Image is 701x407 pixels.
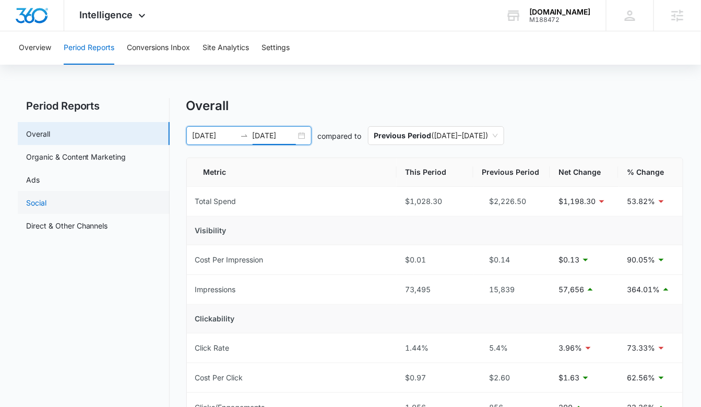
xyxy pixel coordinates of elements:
[26,128,50,139] a: Overall
[203,31,249,65] button: Site Analytics
[550,158,619,187] th: Net Change
[195,254,264,266] div: Cost Per Impression
[405,196,465,207] div: $1,028.30
[195,342,230,354] div: Click Rate
[187,158,397,187] th: Metric
[405,284,465,295] div: 73,495
[26,220,108,231] a: Direct & Other Channels
[240,131,248,140] span: swap-right
[627,254,655,266] p: 90.05%
[26,151,126,162] a: Organic & Content Marketing
[64,31,114,65] button: Period Reports
[529,8,591,16] div: account name
[240,131,248,140] span: to
[187,305,683,333] td: Clickability
[627,342,655,354] p: 73.33%
[627,284,660,295] p: 364.01%
[187,217,683,245] td: Visibility
[195,372,243,384] div: Cost Per Click
[374,127,498,145] span: ( [DATE] – [DATE] )
[193,130,236,141] input: Start date
[482,196,542,207] div: $2,226.50
[559,372,579,384] p: $1.63
[482,254,542,266] div: $0.14
[26,174,40,185] a: Ads
[318,130,362,141] p: compared to
[559,254,579,266] p: $0.13
[559,284,584,295] p: 57,656
[127,31,190,65] button: Conversions Inbox
[482,342,542,354] div: 5.4%
[397,158,473,187] th: This Period
[18,98,170,114] h2: Period Reports
[405,372,465,384] div: $0.97
[627,372,655,384] p: 62.56%
[482,284,542,295] div: 15,839
[559,342,582,354] p: 3.96%
[186,98,229,114] h1: Overall
[405,342,465,354] div: 1.44%
[482,372,542,384] div: $2.60
[529,16,591,23] div: account id
[195,196,236,207] div: Total Spend
[19,31,51,65] button: Overview
[253,130,296,141] input: End date
[26,197,46,208] a: Social
[195,284,236,295] div: Impressions
[80,9,133,20] span: Intelligence
[262,31,290,65] button: Settings
[559,196,596,207] p: $1,198.30
[627,196,655,207] p: 53.82%
[473,158,550,187] th: Previous Period
[405,254,465,266] div: $0.01
[374,131,432,140] p: Previous Period
[619,158,683,187] th: % Change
